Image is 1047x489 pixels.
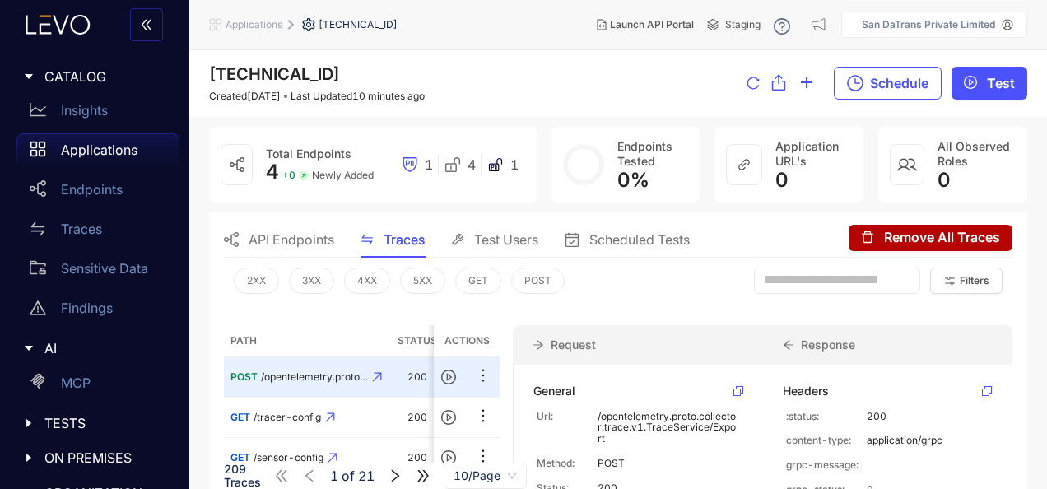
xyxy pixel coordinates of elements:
span: Traces [384,232,425,247]
div: TESTS [10,406,179,440]
span: Filters [960,275,989,286]
span: Staging [725,19,761,30]
span: warning [30,300,46,316]
span: caret-right [23,342,35,354]
td: 200 [389,398,446,438]
td: 200 [389,357,446,398]
button: 2XX [234,268,279,294]
span: GET [230,411,250,423]
span: 0 [938,169,951,192]
div: Request [513,325,762,365]
span: swap [30,221,46,237]
a: Applications [16,133,179,173]
a: Traces [16,212,179,252]
button: POST [511,268,565,294]
div: Response [763,325,1012,365]
button: deleteRemove All Traces [849,225,1012,251]
span: ellipsis [475,407,491,426]
span: /tracer-config [254,412,321,423]
span: CATALOG [44,69,166,84]
p: Findings [61,300,113,315]
span: POST [524,275,551,286]
span: arrow-left [783,339,794,351]
button: Schedule [834,67,942,100]
button: 5XX [400,268,445,294]
span: 1 [510,157,519,172]
p: POST [598,458,739,469]
button: 4XX [344,268,390,294]
p: content-type: [786,435,868,446]
button: Filters [930,268,1003,294]
p: MCP [61,375,91,390]
th: Actions [434,325,500,357]
button: play-circle [441,445,468,471]
span: 4 [266,160,279,184]
span: [TECHNICAL_ID] [209,64,340,84]
span: POST [230,370,258,383]
th: Status [389,325,446,357]
span: Launch API Portal [610,19,694,30]
p: Traces [61,221,102,236]
span: swap [361,233,374,246]
span: 3XX [302,275,321,286]
span: API Endpoints [249,232,334,247]
span: 4 [468,157,476,172]
p: 200 [867,411,989,422]
button: GET [455,268,501,294]
span: right [388,468,403,483]
span: plus [799,75,814,92]
span: 2XX [247,275,266,286]
p: grpc-message: [786,459,868,471]
span: Test [987,76,1015,91]
span: 1 [330,468,338,483]
span: Newly Added [312,170,374,181]
span: 1 [425,157,433,172]
div: ON PREMISES [10,440,179,475]
span: Test Users [474,232,538,247]
button: Launch API Portal [584,12,707,38]
span: TESTS [44,416,166,431]
span: All Observed Roles [938,139,1010,168]
span: play-circle [964,76,977,91]
p: San DaTrans Private Limited [862,19,995,30]
span: Application URL's [775,139,839,168]
span: link [738,158,751,171]
a: Sensitive Data [16,252,179,291]
div: Created [DATE] Last Updated 10 minutes ago [209,91,425,102]
a: Insights [16,94,179,133]
span: caret-right [23,452,35,463]
th: Path [224,325,389,357]
span: setting [302,18,319,31]
span: Endpoints Tested [617,139,672,168]
p: Endpoints [61,182,123,197]
span: ellipsis [475,367,491,386]
span: AI [44,341,166,356]
td: 200 [389,438,446,478]
button: double-left [130,8,163,41]
span: Remove All Traces [884,230,1000,244]
span: 209 Traces [224,462,261,489]
button: play-circle [441,364,468,390]
p: :status: [786,411,868,422]
span: 0 [775,169,789,192]
button: ellipsis [474,364,492,390]
span: Schedule [870,76,928,91]
span: 0 % [617,168,649,192]
div: General [533,384,575,398]
span: Scheduled Tests [589,232,690,247]
span: /opentelemetry.proto.c......v1.TraceService/Export [261,371,368,383]
span: double-right [416,468,430,483]
button: reload [747,68,760,100]
span: GET [468,275,488,286]
span: ellipsis [475,448,491,467]
span: [TECHNICAL_ID] [319,19,398,30]
span: GET [230,451,250,463]
span: play-circle [441,450,456,465]
a: MCP [16,366,179,406]
span: 10/Page [454,463,517,488]
button: play-circleTest [952,67,1027,100]
div: Headers [783,384,829,398]
span: caret-right [23,417,35,429]
span: arrow-right [533,339,544,351]
span: delete [861,231,874,245]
